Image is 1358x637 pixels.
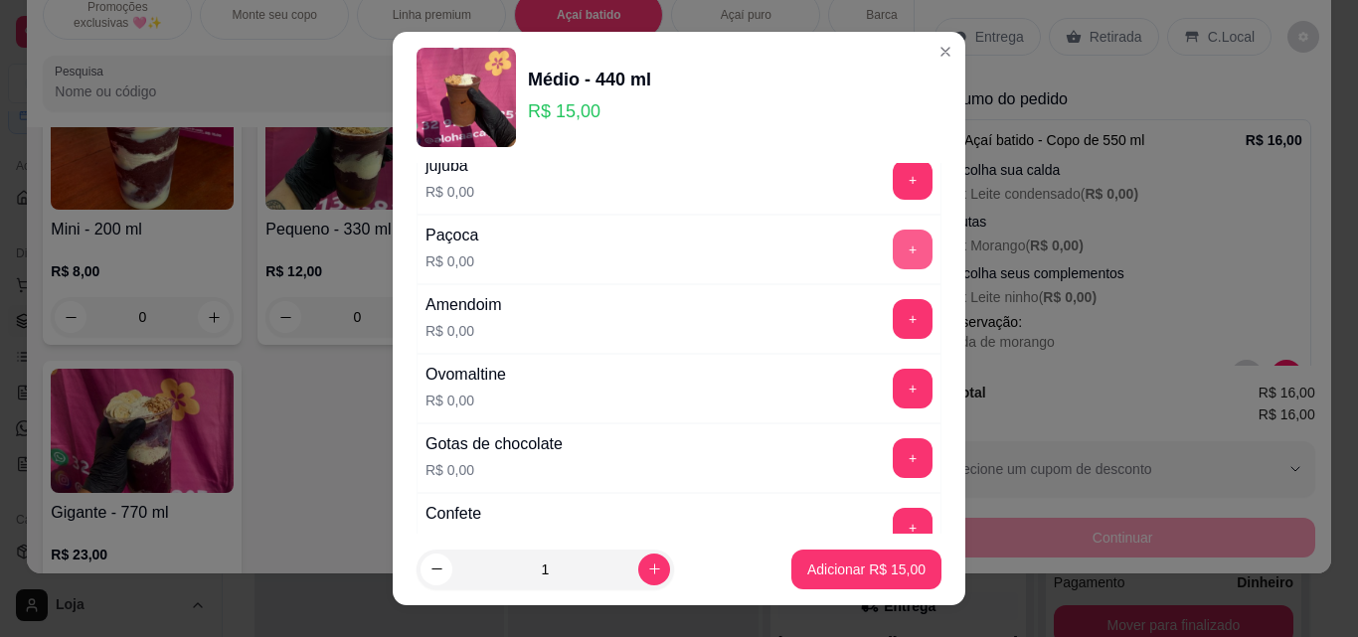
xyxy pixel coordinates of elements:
p: R$ 0,00 [425,530,481,550]
button: add [893,160,933,200]
p: R$ 0,00 [425,321,501,341]
button: add [893,508,933,548]
p: Adicionar R$ 15,00 [807,559,926,579]
button: add [893,438,933,478]
button: decrease-product-quantity [421,554,452,585]
button: increase-product-quantity [638,554,670,585]
div: Ovomaltine [425,363,506,387]
p: R$ 0,00 [425,460,563,480]
div: Confete [425,502,481,526]
button: Adicionar R$ 15,00 [791,550,941,589]
button: add [893,369,933,408]
p: R$ 0,00 [425,251,478,271]
p: R$ 0,00 [425,182,474,202]
div: Paçoca [425,224,478,247]
img: product-image [417,48,516,147]
div: Amendoim [425,293,501,317]
button: Close [930,36,961,68]
p: R$ 15,00 [528,97,651,125]
button: add [893,299,933,339]
div: jujuba [425,154,474,178]
button: add [893,230,933,269]
p: R$ 0,00 [425,391,506,410]
div: Gotas de chocolate [425,432,563,456]
div: Médio - 440 ml [528,66,651,93]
